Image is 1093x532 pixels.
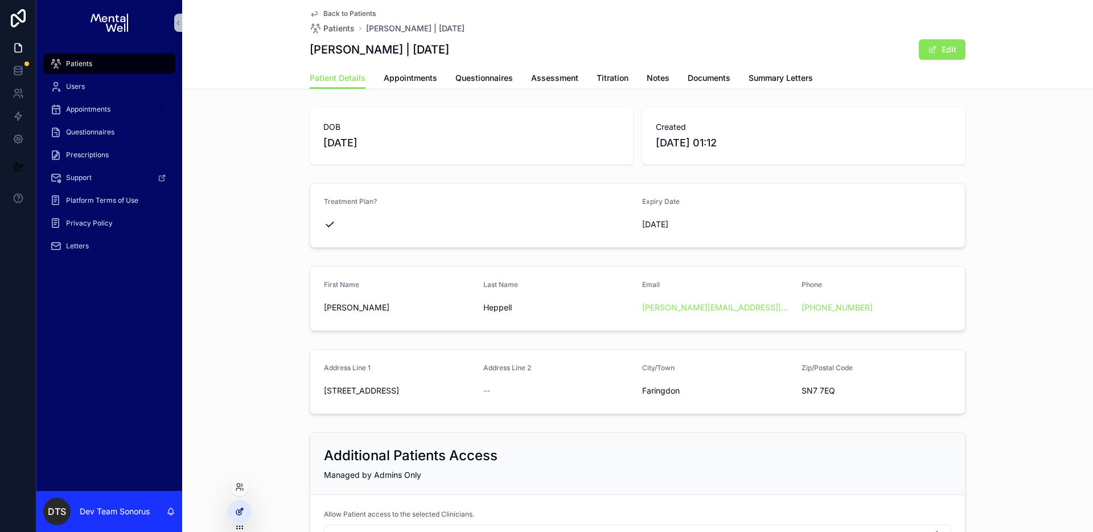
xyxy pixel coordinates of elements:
[66,150,109,159] span: Prescriptions
[483,385,490,396] span: --
[66,105,110,114] span: Appointments
[66,128,114,137] span: Questionnaires
[80,506,150,517] p: Dev Team Sonorus
[384,72,437,84] span: Appointments
[647,68,669,91] a: Notes
[802,363,853,372] span: Zip/Postal Code
[36,46,182,271] div: scrollable content
[642,280,660,289] span: Email
[43,145,175,165] a: Prescriptions
[324,447,498,465] h2: Additional Patients Access
[688,68,730,91] a: Documents
[324,302,474,313] span: [PERSON_NAME]
[43,190,175,211] a: Platform Terms of Use
[455,72,513,84] span: Questionnaires
[48,505,66,518] span: DTS
[43,122,175,142] a: Questionnaires
[531,68,578,91] a: Assessment
[642,302,792,313] a: [PERSON_NAME][EMAIL_ADDRESS][DOMAIN_NAME]
[483,302,634,313] span: Heppell
[688,72,730,84] span: Documents
[43,76,175,97] a: Users
[323,9,376,18] span: Back to Patients
[323,135,619,151] span: [DATE]
[324,510,474,519] span: Allow Patient access to the selected Clinicians.
[43,213,175,234] a: Privacy Policy
[66,173,92,182] span: Support
[919,39,965,60] button: Edit
[66,196,138,205] span: Platform Terms of Use
[656,135,952,151] span: [DATE] 01:12
[647,72,669,84] span: Notes
[802,280,822,289] span: Phone
[310,42,449,58] h1: [PERSON_NAME] | [DATE]
[749,72,813,84] span: Summary Letters
[91,14,128,32] img: App logo
[384,68,437,91] a: Appointments
[597,68,628,91] a: Titration
[324,197,377,206] span: Treatment Plan?
[323,121,619,133] span: DOB
[642,197,680,206] span: Expiry Date
[366,23,465,34] a: [PERSON_NAME] | [DATE]
[642,219,792,230] span: [DATE]
[642,363,675,372] span: City/Town
[802,302,873,313] a: [PHONE_NUMBER]
[43,167,175,188] a: Support
[324,470,421,480] span: Managed by Admins Only
[483,280,518,289] span: Last Name
[324,363,371,372] span: Address Line 1
[43,99,175,120] a: Appointments
[66,59,92,68] span: Patients
[483,363,531,372] span: Address Line 2
[310,72,365,84] span: Patient Details
[642,385,792,396] span: Faringdon
[323,23,355,34] span: Patients
[455,68,513,91] a: Questionnaires
[66,242,89,251] span: Letters
[66,219,113,228] span: Privacy Policy
[324,385,474,396] span: [STREET_ADDRESS]
[531,72,578,84] span: Assessment
[43,236,175,256] a: Letters
[43,54,175,74] a: Patients
[802,385,952,396] span: SN7 7EQ
[310,23,355,34] a: Patients
[656,121,952,133] span: Created
[66,82,85,91] span: Users
[749,68,813,91] a: Summary Letters
[324,280,359,289] span: First Name
[597,72,628,84] span: Titration
[310,9,376,18] a: Back to Patients
[310,68,365,89] a: Patient Details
